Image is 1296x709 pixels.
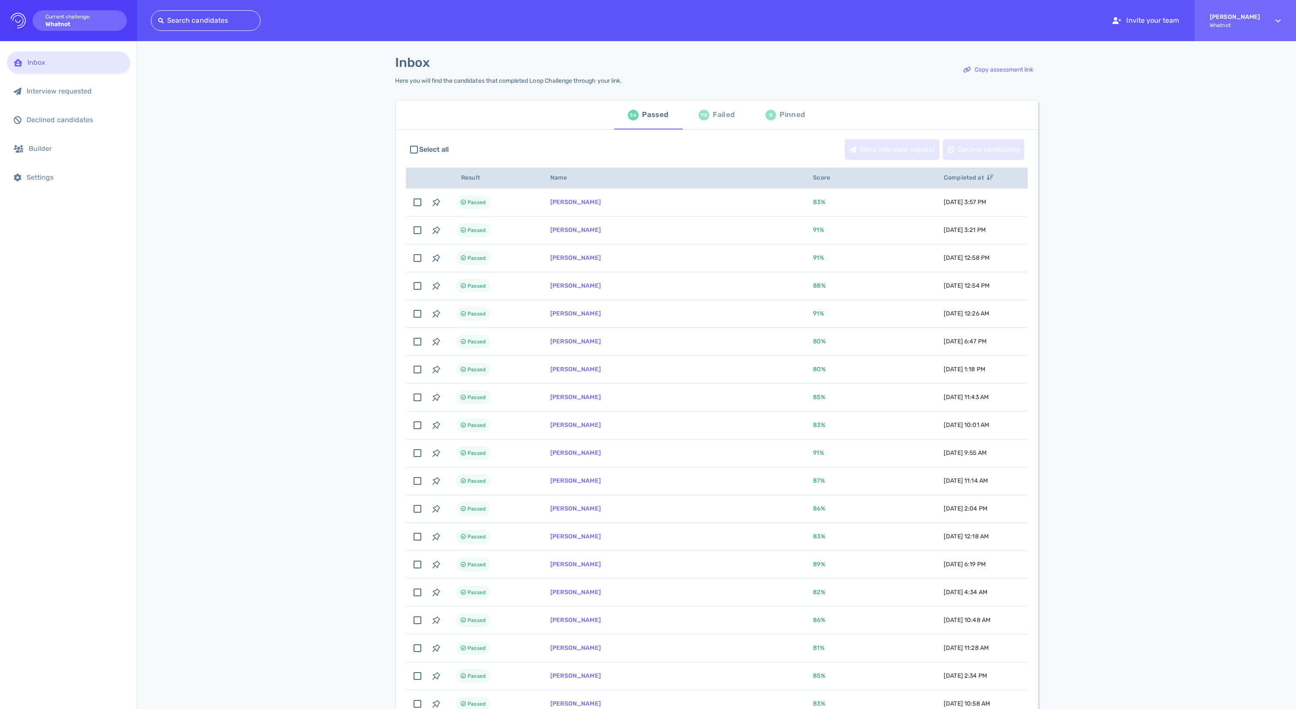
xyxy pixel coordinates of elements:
span: 85 % [813,672,825,679]
span: 80 % [813,338,825,345]
span: [DATE] 12:54 PM [944,282,990,289]
span: 83 % [813,421,825,429]
span: 89 % [813,561,825,568]
span: 87 % [813,477,825,484]
a: [PERSON_NAME] [550,644,601,652]
span: [DATE] 9:55 AM [944,449,987,457]
span: 86 % [813,505,825,512]
span: Name [550,174,577,181]
th: Result [446,168,540,189]
a: [PERSON_NAME] [550,226,601,234]
span: [DATE] 1:18 PM [944,366,985,373]
span: Passed [468,281,486,291]
button: Copy assessment link [959,60,1038,80]
span: 91 % [813,449,824,457]
button: Decline candidates [943,139,1024,160]
span: Passed [468,587,486,598]
span: [DATE] 4:34 AM [944,589,987,596]
a: [PERSON_NAME] [550,198,601,206]
span: 91 % [813,254,824,261]
span: Passed [468,197,486,207]
span: [DATE] 10:01 AM [944,421,989,429]
div: Here you will find the candidates that completed Loop Challenge through your link. [395,77,622,84]
a: [PERSON_NAME] [550,477,601,484]
span: Passed [468,532,486,542]
a: [PERSON_NAME] [550,589,601,596]
a: [PERSON_NAME] [550,421,601,429]
span: 88 % [813,282,825,289]
div: Builder [29,144,123,153]
span: Passed [468,615,486,625]
a: [PERSON_NAME] [550,700,601,707]
span: Passed [468,476,486,486]
div: Interview requested [27,87,123,95]
span: 83 % [813,198,825,206]
div: Failed [713,108,735,121]
a: [PERSON_NAME] [550,672,601,679]
a: [PERSON_NAME] [550,254,601,261]
span: Passed [468,448,486,458]
span: Whatnot [1210,22,1260,28]
span: [DATE] 2:04 PM [944,505,987,512]
span: [DATE] 11:43 AM [944,394,989,401]
h1: Inbox [395,55,430,70]
span: Passed [468,420,486,430]
div: Settings [27,173,123,181]
span: Passed [468,392,486,403]
span: Passed [468,699,486,709]
span: [DATE] 10:48 AM [944,616,990,624]
span: [DATE] 3:57 PM [944,198,986,206]
span: Passed [468,364,486,375]
div: 0 [765,110,776,120]
a: [PERSON_NAME] [550,561,601,568]
span: Completed at [944,174,993,181]
span: Passed [468,671,486,681]
span: Passed [468,643,486,653]
a: [PERSON_NAME] [550,366,601,373]
span: Passed [468,336,486,347]
span: Passed [468,253,486,263]
span: 83 % [813,533,825,540]
span: Select all [419,144,449,155]
span: [DATE] 10:58 AM [944,700,990,707]
span: 82 % [813,589,825,596]
span: [DATE] 12:58 PM [944,254,990,261]
div: Declined candidates [27,116,123,124]
div: Copy assessment link [959,60,1038,80]
span: 83 % [813,700,825,707]
div: Send interview request [845,140,939,159]
div: Inbox [27,58,123,66]
span: 86 % [813,616,825,624]
span: [DATE] 3:21 PM [944,226,986,234]
div: Passed [642,108,668,121]
a: [PERSON_NAME] [550,310,601,317]
span: Passed [468,559,486,570]
span: Passed [468,225,486,235]
span: [DATE] 2:34 PM [944,672,987,679]
span: Passed [468,504,486,514]
a: [PERSON_NAME] [550,394,601,401]
span: 91 % [813,310,824,317]
a: [PERSON_NAME] [550,338,601,345]
span: 80 % [813,366,825,373]
span: [DATE] 12:26 AM [944,310,989,317]
span: [DATE] 11:28 AM [944,644,989,652]
div: Pinned [780,108,805,121]
span: [DATE] 12:18 AM [944,533,989,540]
div: 112 [699,110,709,120]
a: [PERSON_NAME] [550,282,601,289]
span: 81 % [813,644,824,652]
span: Score [813,174,840,181]
a: [PERSON_NAME] [550,505,601,512]
div: Decline candidates [943,140,1024,159]
div: 56 [628,110,639,120]
strong: [PERSON_NAME] [1210,13,1260,21]
span: 91 % [813,226,824,234]
span: [DATE] 11:14 AM [944,477,988,484]
a: [PERSON_NAME] [550,449,601,457]
span: [DATE] 6:19 PM [944,561,986,568]
span: 85 % [813,394,825,401]
button: Send interview request [845,139,939,160]
a: [PERSON_NAME] [550,616,601,624]
a: [PERSON_NAME] [550,533,601,540]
